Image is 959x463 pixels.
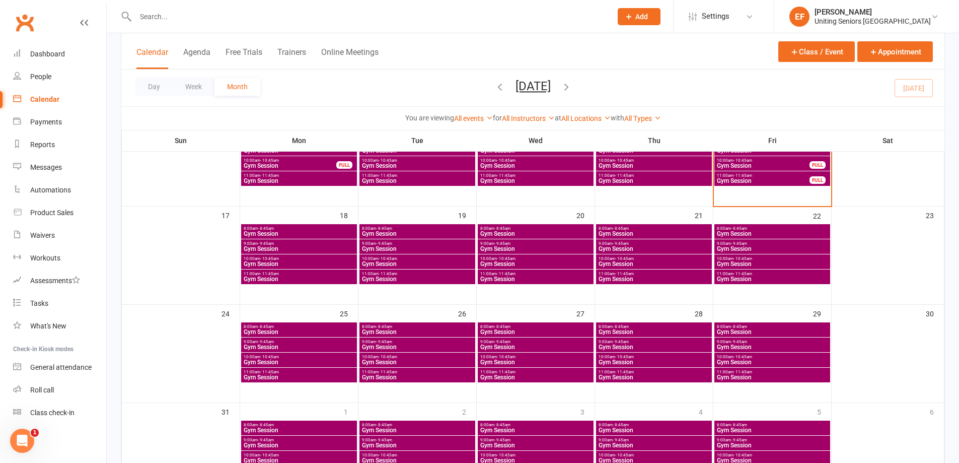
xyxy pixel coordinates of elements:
[598,340,710,344] span: 9:00am
[598,438,710,442] span: 9:00am
[613,324,629,329] span: - 8:45am
[336,161,352,169] div: FULL
[598,324,710,329] span: 8:00am
[611,114,624,122] strong: with
[598,173,710,178] span: 11:00am
[243,246,355,252] span: Gym Session
[497,173,515,178] span: - 11:45am
[716,226,828,231] span: 8:00am
[243,442,355,448] span: Gym Session
[30,231,55,239] div: Waivers
[716,158,810,163] span: 10:00am
[340,207,358,223] div: 18
[361,272,473,276] span: 11:00am
[361,423,473,427] span: 8:00am
[243,423,355,427] span: 8:00am
[515,79,551,93] button: [DATE]
[361,256,473,261] span: 10:00am
[379,158,397,163] span: - 10:45am
[358,130,477,151] th: Tue
[598,344,710,350] span: Gym Session
[477,130,595,151] th: Wed
[361,438,473,442] span: 9:00am
[716,261,828,267] span: Gym Session
[243,226,355,231] span: 8:00am
[497,355,515,359] span: - 10:45am
[135,78,173,96] button: Day
[13,224,106,247] a: Waivers
[716,344,828,350] span: Gym Session
[376,324,392,329] span: - 8:45am
[480,246,592,252] span: Gym Session
[379,256,397,261] span: - 10:45am
[555,114,561,122] strong: at
[13,179,106,202] a: Automations
[480,355,592,359] span: 10:00am
[222,305,240,321] div: 24
[926,305,944,321] div: 30
[222,207,240,223] div: 17
[258,226,274,231] span: - 8:45am
[376,226,392,231] span: - 8:45am
[716,423,828,427] span: 8:00am
[243,453,355,457] span: 10:00am
[817,403,831,420] div: 5
[613,226,629,231] span: - 8:45am
[595,130,713,151] th: Thu
[695,305,713,321] div: 28
[695,207,713,223] div: 21
[502,114,555,122] a: All Instructors
[376,423,392,427] span: - 8:45am
[30,409,75,417] div: Class check-in
[789,7,809,27] div: EF
[576,207,595,223] div: 20
[615,355,634,359] span: - 10:45am
[243,329,355,335] span: Gym Session
[598,355,710,359] span: 10:00am
[12,10,37,35] a: Clubworx
[598,272,710,276] span: 11:00am
[480,329,592,335] span: Gym Session
[13,156,106,179] a: Messages
[243,272,355,276] span: 11:00am
[618,8,660,25] button: Add
[13,247,106,270] a: Workouts
[361,370,473,374] span: 11:00am
[13,379,106,402] a: Roll call
[731,241,747,246] span: - 9:45am
[361,374,473,380] span: Gym Session
[699,403,713,420] div: 4
[598,276,710,282] span: Gym Session
[716,272,828,276] span: 11:00am
[361,231,473,237] span: Gym Session
[598,178,710,184] span: Gym Session
[716,374,828,380] span: Gym Session
[30,386,54,394] div: Roll call
[598,231,710,237] span: Gym Session
[361,324,473,329] span: 8:00am
[561,114,611,122] a: All Locations
[480,256,592,261] span: 10:00am
[598,442,710,448] span: Gym Session
[243,340,355,344] span: 9:00am
[243,427,355,433] span: Gym Session
[361,329,473,335] span: Gym Session
[733,173,752,178] span: - 11:45am
[613,241,629,246] span: - 9:45am
[733,272,752,276] span: - 11:45am
[809,176,826,184] div: FULL
[361,340,473,344] span: 9:00am
[716,453,828,457] span: 10:00am
[480,442,592,448] span: Gym Session
[857,41,933,62] button: Appointment
[494,438,510,442] span: - 9:45am
[480,272,592,276] span: 11:00am
[598,163,710,169] span: Gym Session
[815,17,931,26] div: Uniting Seniors [GEOGRAPHIC_DATA]
[379,370,397,374] span: - 11:45am
[733,256,752,261] span: - 10:45am
[716,340,828,344] span: 9:00am
[480,423,592,427] span: 8:00am
[10,429,34,453] iframe: Intercom live chat
[497,370,515,374] span: - 11:45am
